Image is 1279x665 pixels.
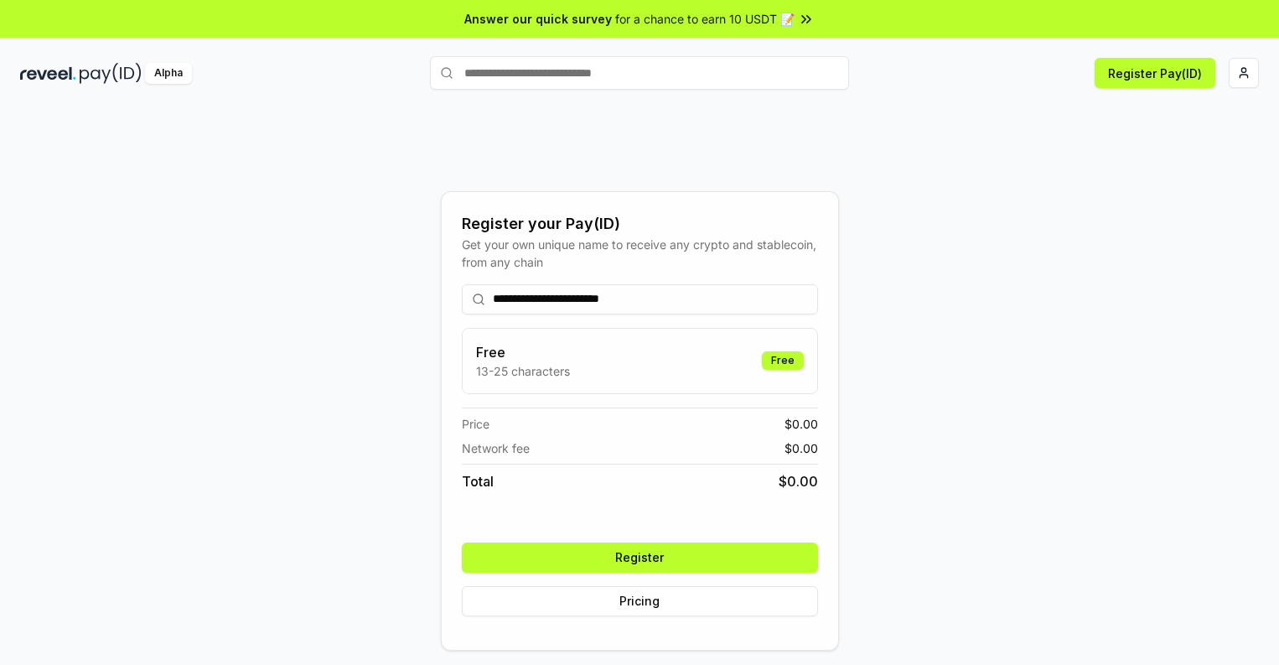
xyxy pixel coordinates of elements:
[615,10,795,28] span: for a chance to earn 10 USDT 📝
[476,342,570,362] h3: Free
[784,439,818,457] span: $ 0.00
[762,351,804,370] div: Free
[462,471,494,491] span: Total
[464,10,612,28] span: Answer our quick survey
[20,63,76,84] img: reveel_dark
[784,415,818,433] span: $ 0.00
[80,63,142,84] img: pay_id
[476,362,570,380] p: 13-25 characters
[1095,58,1215,88] button: Register Pay(ID)
[462,415,489,433] span: Price
[462,586,818,616] button: Pricing
[462,543,818,573] button: Register
[462,236,818,271] div: Get your own unique name to receive any crypto and stablecoin, from any chain
[779,471,818,491] span: $ 0.00
[145,63,192,84] div: Alpha
[462,212,818,236] div: Register your Pay(ID)
[462,439,530,457] span: Network fee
